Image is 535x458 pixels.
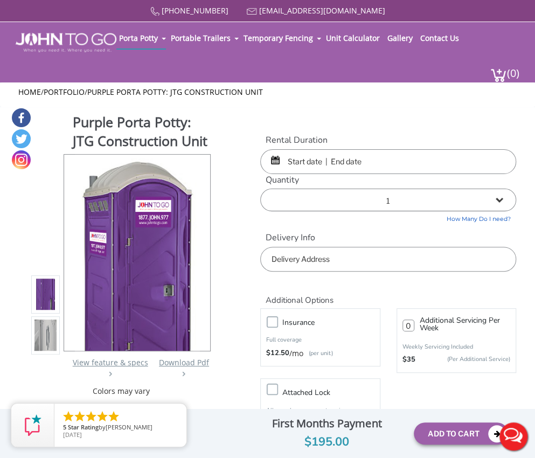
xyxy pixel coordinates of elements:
[12,108,31,127] a: Facebook
[87,87,263,97] a: Purple Porta Potty: JTG Construction Unit
[63,423,66,431] span: 5
[162,5,228,16] a: [PHONE_NUMBER]
[109,371,112,376] img: right arrow icon
[85,410,98,423] li: 
[260,247,516,272] input: Delivery Address
[260,174,516,186] label: Quantity
[385,27,415,48] a: Gallery
[73,357,148,367] a: View feature & specs
[150,7,159,16] img: Call
[506,57,519,80] span: (0)
[16,33,116,52] img: JOHN to go
[116,27,161,48] a: Porta Potty
[402,320,414,331] input: 0
[22,414,44,436] img: Review Rating
[44,87,85,97] a: Portfolio
[62,410,75,423] li: 
[75,155,200,408] img: Product
[492,415,535,458] button: Live Chat
[323,27,383,48] a: Unit Calculator
[12,150,31,169] a: Instagram
[259,5,385,16] a: [EMAIL_ADDRESS][DOMAIN_NAME]
[247,8,257,15] img: Mail
[31,386,211,397] div: Colors may vary
[34,169,56,422] img: Product
[402,343,511,351] p: Weekly Servicing Included
[266,407,374,421] p: Allow only your users to enjoy your potty.
[282,386,385,399] h3: Attached lock
[260,134,516,147] label: Rental Duration
[490,68,506,82] img: cart a
[402,355,415,364] strong: $35
[73,410,86,423] li: 
[96,410,109,423] li: 
[260,149,516,174] input: Start date | End date
[248,433,406,452] div: $195.00
[18,87,517,98] ul: / /
[106,423,152,431] span: [PERSON_NAME]
[260,211,516,224] a: How Many Do I need?
[266,348,289,359] strong: $12.50
[18,87,41,97] a: Home
[107,410,120,423] li: 
[420,317,511,332] h3: Additional Servicing Per Week
[260,232,516,244] label: Delivery Info
[68,423,99,431] span: Star Rating
[168,27,233,48] a: Portable Trailers
[63,431,82,439] span: [DATE]
[303,348,333,359] p: (per unit)
[414,422,508,445] button: Add To Cart
[63,424,178,432] span: by
[260,282,516,306] h2: Additional Options
[182,371,185,376] img: chevron.png
[266,348,374,359] div: /mo
[159,357,209,367] a: Download Pdf
[248,414,406,433] div: First Months Payment
[266,335,374,345] p: Full coverage
[73,113,211,153] h1: Purple Porta Potty: JTG Construction Unit
[418,27,462,48] a: Contact Us
[282,316,385,329] h3: Insurance
[12,129,31,148] a: Twitter
[415,355,511,364] p: (Per Additional Service)
[241,27,316,48] a: Temporary Fencing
